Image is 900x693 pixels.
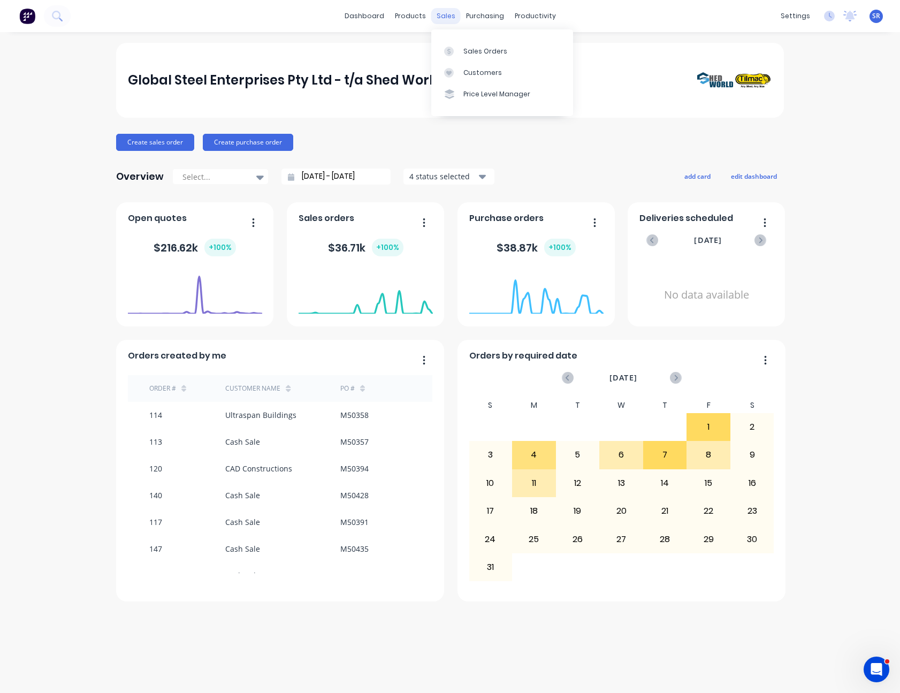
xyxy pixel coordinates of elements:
[149,463,162,474] div: 120
[431,83,573,105] a: Price Level Manager
[731,441,774,468] div: 9
[600,441,643,468] div: 6
[556,441,599,468] div: 5
[154,239,236,256] div: $ 216.62k
[731,498,774,524] div: 23
[724,169,784,183] button: edit dashboard
[544,239,576,256] div: + 100 %
[340,543,369,554] div: M50435
[463,47,507,56] div: Sales Orders
[340,409,369,421] div: M50358
[556,498,599,524] div: 19
[149,570,162,581] div: 130
[463,89,530,99] div: Price Level Manager
[463,68,502,78] div: Customers
[128,70,442,91] div: Global Steel Enterprises Pty Ltd - t/a Shed World
[600,498,643,524] div: 20
[469,470,512,497] div: 10
[469,349,577,362] span: Orders by required date
[643,398,687,413] div: T
[225,543,260,554] div: Cash Sale
[556,526,599,552] div: 26
[461,8,509,24] div: purchasing
[639,212,733,225] span: Deliveries scheduled
[116,134,194,151] button: Create sales order
[431,8,461,24] div: sales
[340,570,369,581] div: M50412
[340,384,355,393] div: PO #
[149,516,162,528] div: 117
[225,570,260,581] div: Cash Sale
[469,441,512,468] div: 3
[644,526,687,552] div: 28
[469,498,512,524] div: 17
[513,526,555,552] div: 25
[687,398,730,413] div: F
[469,554,512,581] div: 31
[731,414,774,440] div: 2
[149,543,162,554] div: 147
[340,463,369,474] div: M50394
[677,169,718,183] button: add card
[149,409,162,421] div: 114
[609,372,637,384] span: [DATE]
[431,40,573,62] a: Sales Orders
[149,384,176,393] div: Order #
[203,134,293,151] button: Create purchase order
[409,171,477,182] div: 4 status selected
[390,8,431,24] div: products
[513,498,555,524] div: 18
[116,166,164,187] div: Overview
[775,8,815,24] div: settings
[225,516,260,528] div: Cash Sale
[339,8,390,24] a: dashboard
[225,463,292,474] div: CAD Constructions
[694,234,722,246] span: [DATE]
[225,436,260,447] div: Cash Sale
[204,239,236,256] div: + 100 %
[225,409,296,421] div: Ultraspan Buildings
[687,526,730,552] div: 29
[299,212,354,225] span: Sales orders
[639,260,774,330] div: No data available
[128,212,187,225] span: Open quotes
[225,490,260,501] div: Cash Sale
[644,498,687,524] div: 21
[731,470,774,497] div: 16
[872,11,880,21] span: SR
[469,212,544,225] span: Purchase orders
[600,470,643,497] div: 13
[600,526,643,552] div: 27
[556,470,599,497] div: 12
[687,414,730,440] div: 1
[644,441,687,468] div: 7
[149,436,162,447] div: 113
[687,498,730,524] div: 22
[513,441,555,468] div: 4
[225,384,280,393] div: Customer Name
[403,169,494,185] button: 4 status selected
[328,239,403,256] div: $ 36.71k
[513,470,555,497] div: 11
[497,239,576,256] div: $ 38.87k
[509,8,561,24] div: productivity
[372,239,403,256] div: + 100 %
[19,8,35,24] img: Factory
[340,516,369,528] div: M50391
[340,436,369,447] div: M50357
[599,398,643,413] div: W
[512,398,556,413] div: M
[687,441,730,468] div: 8
[697,72,772,89] img: Global Steel Enterprises Pty Ltd - t/a Shed World
[687,470,730,497] div: 15
[864,657,889,682] iframe: Intercom live chat
[340,490,369,501] div: M50428
[469,526,512,552] div: 24
[149,490,162,501] div: 140
[644,470,687,497] div: 14
[556,398,600,413] div: T
[730,398,774,413] div: S
[469,398,513,413] div: S
[128,349,226,362] span: Orders created by me
[731,526,774,552] div: 30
